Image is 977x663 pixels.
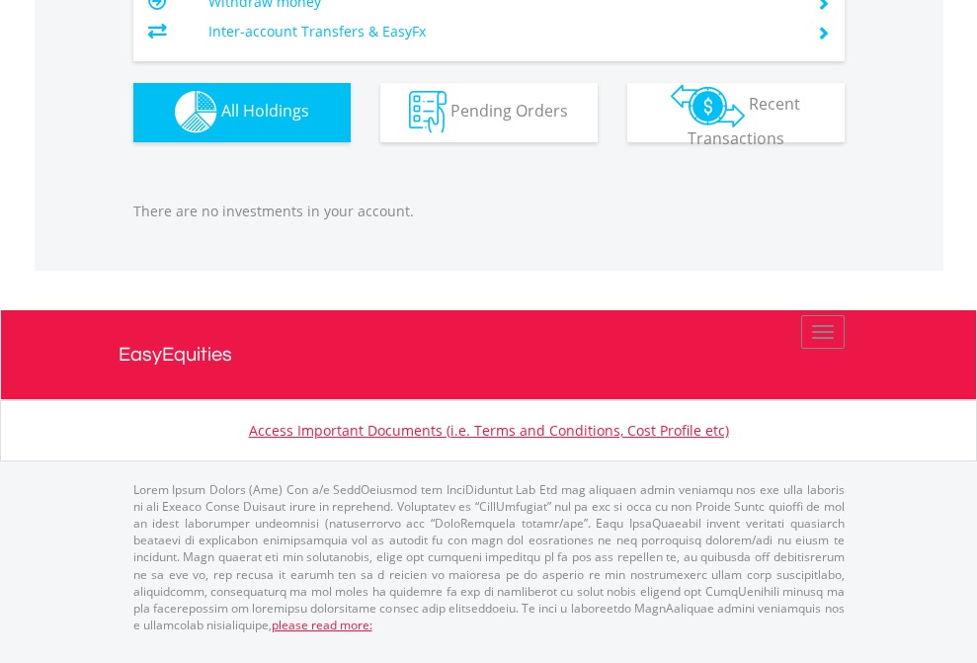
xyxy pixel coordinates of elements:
[409,91,447,133] img: pending_instructions-wht.png
[133,481,845,633] p: Lorem Ipsum Dolors (Ame) Con a/e SeddOeiusmod tem InciDiduntut Lab Etd mag aliquaen admin veniamq...
[249,421,729,440] a: Access Important Documents (i.e. Terms and Conditions, Cost Profile etc)
[671,84,745,127] img: transactions-zar-wht.png
[133,202,845,221] p: There are no investments in your account.
[175,91,217,133] img: holdings-wht.png
[688,93,801,149] span: Recent Transactions
[380,83,598,142] button: Pending Orders
[208,17,792,46] td: Inter-account Transfers & EasyFx
[627,83,845,142] button: Recent Transactions
[133,83,351,142] button: All Holdings
[272,617,372,633] a: please read more:
[450,100,568,122] span: Pending Orders
[221,100,309,122] span: All Holdings
[119,310,859,399] a: EasyEquities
